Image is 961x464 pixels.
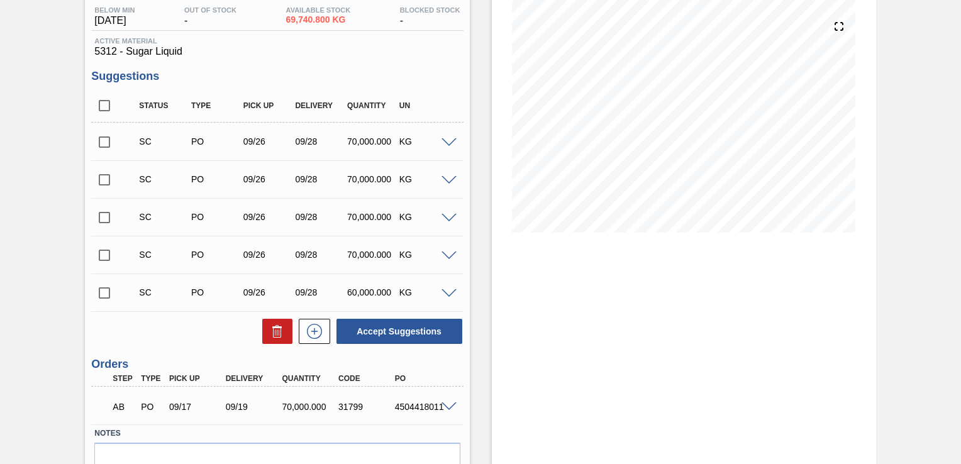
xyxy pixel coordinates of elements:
div: 70,000.000 [279,402,340,412]
div: 70,000.000 [344,250,401,260]
div: Status [136,101,192,110]
div: Suggestion Created [136,250,192,260]
div: 09/28/2025 [292,136,348,146]
div: KG [396,212,453,222]
div: 70,000.000 [344,212,401,222]
p: AB [113,402,135,412]
div: 09/28/2025 [292,212,348,222]
div: Suggestion Created [136,212,192,222]
div: Step [109,374,138,383]
div: 31799 [335,402,397,412]
div: Quantity [344,101,401,110]
span: [DATE] [94,15,135,26]
span: Available Stock [286,6,351,14]
div: 09/19/2025 [223,402,284,412]
div: Purchase order [188,174,245,184]
div: Pick up [166,374,228,383]
h3: Suggestions [91,70,463,83]
div: KG [396,174,453,184]
div: 09/26/2025 [240,212,297,222]
button: Accept Suggestions [336,319,462,344]
div: New suggestion [292,319,330,344]
span: Blocked Stock [400,6,460,14]
span: 69,740.800 KG [286,15,351,25]
div: Purchase order [138,402,166,412]
div: 09/17/2025 [166,402,228,412]
div: 09/26/2025 [240,136,297,146]
div: Type [138,374,166,383]
div: Purchase order [188,287,245,297]
div: Quantity [279,374,340,383]
span: Out Of Stock [184,6,236,14]
div: Suggestion Created [136,287,192,297]
span: 5312 - Sugar Liquid [94,46,460,57]
label: Notes [94,424,460,443]
div: Delivery [292,101,348,110]
span: Active Material [94,37,460,45]
div: Delivery [223,374,284,383]
div: 4504418011 [392,402,453,412]
div: 09/26/2025 [240,250,297,260]
div: Suggestion Created [136,136,192,146]
h3: Orders [91,358,463,371]
div: Purchase order [188,250,245,260]
div: Type [188,101,245,110]
div: Code [335,374,397,383]
div: - [181,6,240,26]
div: KG [396,287,453,297]
div: 70,000.000 [344,136,401,146]
div: 09/28/2025 [292,174,348,184]
div: Suggestion Created [136,174,192,184]
div: Accept Suggestions [330,318,464,345]
span: Below Min [94,6,135,14]
div: Purchase order [188,136,245,146]
div: KG [396,136,453,146]
div: UN [396,101,453,110]
div: Awaiting Billing [109,393,138,421]
div: 60,000.000 [344,287,401,297]
div: 70,000.000 [344,174,401,184]
div: 09/28/2025 [292,250,348,260]
div: Delete Suggestions [256,319,292,344]
div: 09/26/2025 [240,174,297,184]
div: PO [392,374,453,383]
div: 09/28/2025 [292,287,348,297]
div: Pick up [240,101,297,110]
div: KG [396,250,453,260]
div: Purchase order [188,212,245,222]
div: 09/26/2025 [240,287,297,297]
div: - [397,6,464,26]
